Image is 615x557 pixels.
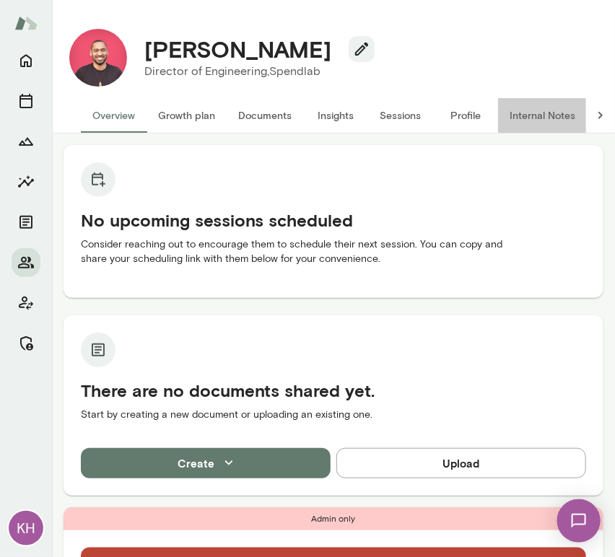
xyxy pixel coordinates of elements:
[12,167,40,196] button: Insights
[433,98,498,133] button: Profile
[336,448,586,478] button: Upload
[144,63,363,80] p: Director of Engineering, Spendlab
[12,46,40,75] button: Home
[81,237,586,266] p: Consider reaching out to encourage them to schedule their next session. You can copy and share yo...
[81,98,147,133] button: Overview
[64,507,603,530] div: Admin only
[12,329,40,358] button: Manage
[9,511,43,545] div: KH
[12,87,40,115] button: Sessions
[368,98,433,133] button: Sessions
[498,98,587,133] button: Internal Notes
[14,9,38,37] img: Mento
[81,379,586,402] h5: There are no documents shared yet.
[81,209,586,232] h5: No upcoming sessions scheduled
[147,98,227,133] button: Growth plan
[227,98,303,133] button: Documents
[144,35,331,63] h4: [PERSON_NAME]
[69,29,127,87] img: Jagjeet Dhaliwal
[303,98,368,133] button: Insights
[81,448,331,478] button: Create
[12,208,40,237] button: Documents
[12,127,40,156] button: Growth Plan
[81,408,586,422] p: Start by creating a new document or uploading an existing one.
[12,248,40,277] button: Members
[12,289,40,317] button: Client app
